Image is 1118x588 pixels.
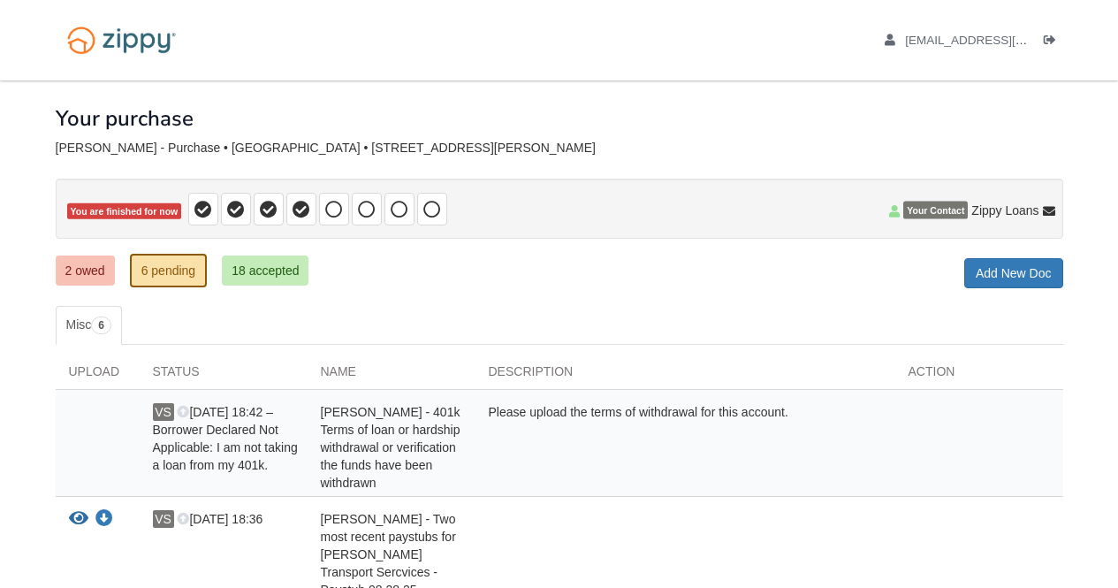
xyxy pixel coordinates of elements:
a: 2 owed [56,256,115,286]
div: Status [140,363,308,389]
a: 18 accepted [222,256,308,286]
span: You are finished for now [67,203,182,220]
a: Log out [1044,34,1063,51]
span: [DATE] 18:42 – Borrower Declared Not Applicable: I am not taking a loan from my 401k. [153,405,298,472]
a: Download Vincent Samuels - Two most recent paystubs for JB Hunt Transport Sercvices - Paystub 08 ... [95,513,113,527]
button: View Vincent Samuels - Two most recent paystubs for JB Hunt Transport Sercvices - Paystub 08 28 25 [69,510,88,529]
img: Logo [56,18,187,63]
span: [DATE] 18:36 [177,512,262,526]
div: [PERSON_NAME] - Purchase • [GEOGRAPHIC_DATA] • [STREET_ADDRESS][PERSON_NAME] [56,141,1063,156]
span: VS [153,403,174,421]
div: Action [895,363,1063,389]
span: 6 [91,317,111,334]
h1: Your purchase [56,107,194,130]
a: Add New Doc [964,258,1063,288]
a: 6 pending [130,254,208,287]
div: Description [475,363,895,389]
div: Upload [56,363,140,389]
span: junkboxbysam@gmail.com [905,34,1107,47]
span: [PERSON_NAME] - 401k Terms of loan or hardship withdrawal or verification the funds have been wit... [321,405,460,490]
span: Zippy Loans [971,202,1038,219]
span: VS [153,510,174,528]
a: edit profile [885,34,1108,51]
div: Name [308,363,475,389]
span: Your Contact [903,202,968,219]
a: Misc [56,306,122,345]
div: Please upload the terms of withdrawal for this account. [475,403,895,492]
